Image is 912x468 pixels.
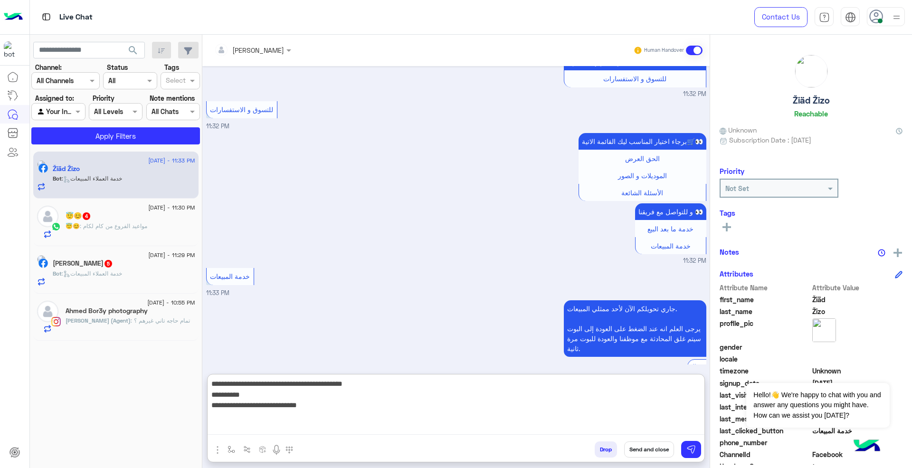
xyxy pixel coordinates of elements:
[603,75,666,83] span: للتسوق و الاستفسارات
[210,272,250,280] span: خدمة المبيعات
[150,93,195,103] label: Note mentions
[720,354,810,364] span: locale
[812,306,903,316] span: Žizo
[131,317,190,324] span: تمام حاجه تاني غيرهم ؟
[720,269,753,278] h6: Attributes
[720,125,757,135] span: Unknown
[285,446,293,454] img: make a call
[812,354,903,364] span: null
[624,441,674,458] button: Send and close
[148,251,195,259] span: [DATE] - 11:29 PM
[720,295,810,305] span: first_name
[683,257,706,266] span: 11:32 PM
[35,93,74,103] label: Assigned to:
[35,62,62,72] label: Channel:
[40,11,52,23] img: tab
[206,123,229,130] span: 11:32 PM
[224,441,239,457] button: select flow
[38,258,48,268] img: Facebook
[795,55,827,87] img: picture
[53,165,80,173] h5: Žiäd Žizo
[812,449,903,459] span: 0
[53,259,113,267] h5: Ahmed Yasser
[271,444,282,456] img: send voice note
[720,167,744,175] h6: Priority
[812,283,903,293] span: Attribute Value
[59,11,93,24] p: Live Chat
[720,342,810,352] span: gender
[720,318,810,340] span: profile_pic
[66,222,80,229] span: 😇😊
[210,105,273,114] span: للتسوق و الاستفسارات
[720,209,902,217] h6: Tags
[53,270,62,277] span: Bot
[51,317,61,326] img: Instagram
[878,249,885,257] img: notes
[850,430,883,463] img: hulul-logo.png
[4,41,21,58] img: 713415422032625
[579,133,706,150] p: 12/8/2025, 11:32 PM
[147,298,195,307] span: [DATE] - 10:55 PM
[228,446,235,453] img: select flow
[812,438,903,448] span: null
[720,390,810,400] span: last_visited_flow
[66,317,131,324] span: [PERSON_NAME] (Agent)
[635,203,706,220] p: 12/8/2025, 11:32 PM
[683,90,706,99] span: 11:32 PM
[891,11,902,23] img: profile
[720,306,810,316] span: last_name
[812,426,903,436] span: خدمة المبيعات
[794,109,828,118] h6: Reachable
[746,383,889,428] span: Hello!👋 We're happy to chat with you and answer any questions you might have. How can we assist y...
[31,127,200,144] button: Apply Filters
[4,7,23,27] img: Logo
[53,175,62,182] span: Bot
[37,160,46,169] img: picture
[720,402,810,412] span: last_interaction
[80,222,147,229] span: مواعيد الفروع من كام لكام
[243,446,251,453] img: Trigger scenario
[51,222,61,231] img: WhatsApp
[66,307,148,315] h5: Ahmed Bor3y photography
[621,189,663,197] span: الأسئلة الشائعة
[107,62,128,72] label: Status
[595,441,617,458] button: Drop
[148,203,195,212] span: [DATE] - 11:30 PM
[104,260,112,267] span: 5
[127,45,139,56] span: search
[38,163,48,173] img: Facebook
[720,366,810,376] span: timezone
[754,7,807,27] a: Contact Us
[239,441,255,457] button: Trigger scenario
[37,206,58,227] img: defaultAdmin.png
[164,62,179,72] label: Tags
[720,414,810,424] span: last_message
[93,93,114,103] label: Priority
[812,342,903,352] span: null
[720,283,810,293] span: Attribute Name
[83,212,90,220] span: 4
[122,42,145,62] button: search
[793,95,830,106] h5: Žiäd Žizo
[812,295,903,305] span: Žiäd
[62,270,122,277] span: : خدمة العملاء المبيعات
[37,301,58,322] img: defaultAdmin.png
[255,441,271,457] button: create order
[148,156,195,165] span: [DATE] - 11:33 PM
[618,172,667,180] span: الموديلات و الصور
[647,225,693,233] span: خدمة ما بعد البيع
[259,446,266,453] img: create order
[720,378,810,388] span: signup_date
[66,212,91,220] h5: 😇😊
[164,75,186,87] div: Select
[819,12,830,23] img: tab
[720,449,810,459] span: ChannelId
[729,135,811,145] span: Subscription Date : [DATE]
[845,12,856,23] img: tab
[815,7,834,27] a: tab
[625,154,660,162] span: الحق العرض
[720,438,810,448] span: phone_number
[62,175,122,182] span: : خدمة العملاء المبيعات
[206,289,229,296] span: 11:33 PM
[812,318,836,342] img: picture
